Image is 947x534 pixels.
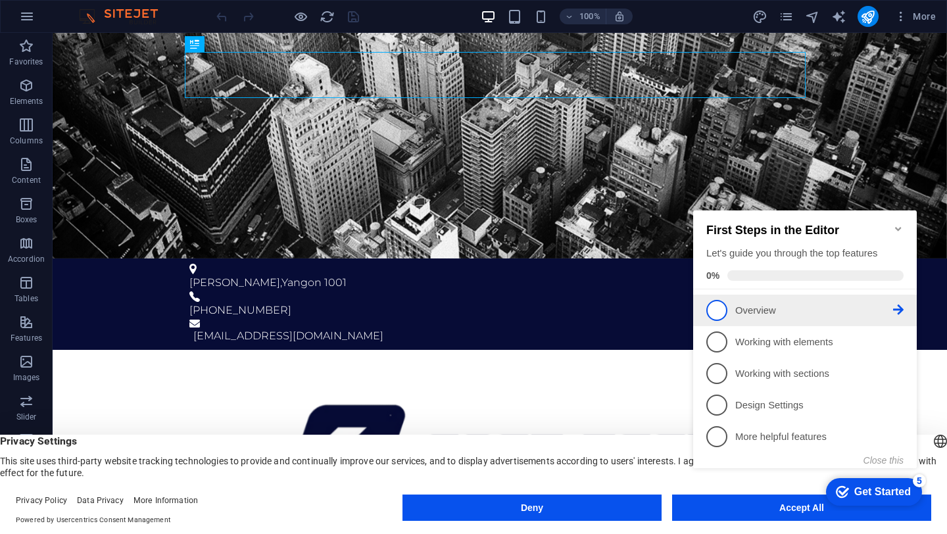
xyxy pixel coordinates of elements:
[831,9,847,24] button: text_generator
[831,9,846,24] i: AI Writer
[10,96,43,107] p: Elements
[47,176,205,189] p: Working with sections
[894,10,936,23] span: More
[12,175,41,185] p: Content
[5,230,229,261] li: More helpful features
[752,9,767,24] i: Design (Ctrl+Alt+Y)
[5,103,229,135] li: Overview
[16,214,37,225] p: Boxes
[860,9,875,24] i: Publish
[752,9,768,24] button: design
[47,207,205,221] p: Design Settings
[166,295,223,306] div: Get Started
[5,198,229,230] li: Design Settings
[205,32,216,43] div: Minimize checklist
[779,9,794,24] button: pages
[138,287,234,314] div: Get Started 5 items remaining, 0% complete
[47,112,205,126] p: Overview
[805,9,820,24] i: Navigator
[18,55,216,69] div: Let's guide you through the top features
[225,283,238,296] div: 5
[18,32,216,46] h2: First Steps in the Editor
[5,135,229,166] li: Working with elements
[10,135,43,146] p: Columns
[176,264,216,274] button: Close this
[47,239,205,253] p: More helpful features
[11,333,42,343] p: Features
[579,9,600,24] h6: 100%
[47,144,205,158] p: Working with elements
[9,57,43,67] p: Favorites
[858,6,879,27] button: publish
[13,372,40,383] p: Images
[779,9,794,24] i: Pages (Ctrl+Alt+S)
[18,79,39,89] span: 0%
[319,9,335,24] button: reload
[889,6,941,27] button: More
[293,9,308,24] button: Click here to leave preview mode and continue editing
[614,11,625,22] i: On resize automatically adjust zoom level to fit chosen device.
[8,254,45,264] p: Accordion
[16,412,37,422] p: Slider
[805,9,821,24] button: navigator
[14,293,38,304] p: Tables
[5,166,229,198] li: Working with sections
[560,9,606,24] button: 100%
[76,9,174,24] img: Editor Logo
